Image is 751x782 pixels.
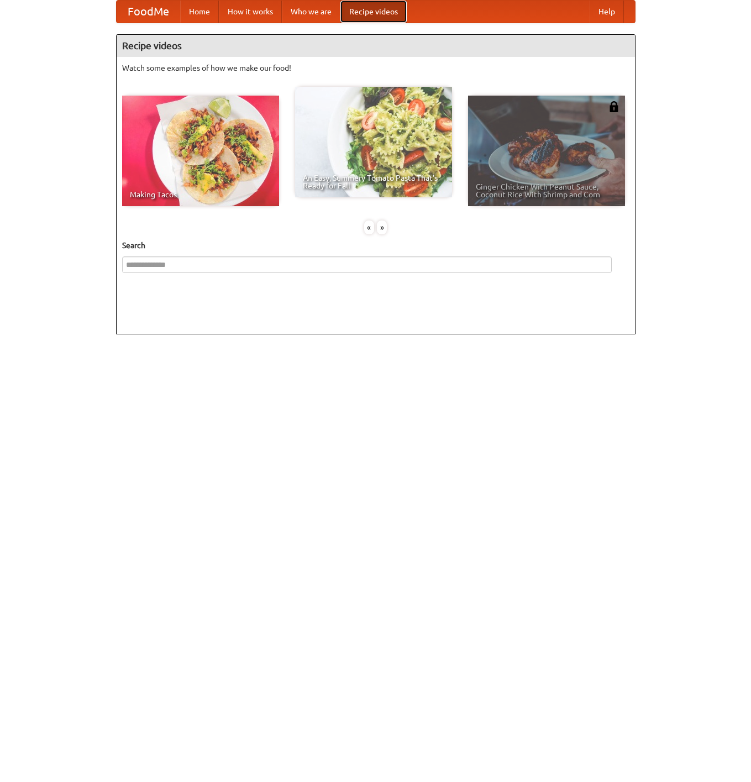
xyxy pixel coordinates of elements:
img: 483408.png [608,101,619,112]
div: » [377,221,387,234]
span: Making Tacos [130,191,271,198]
h4: Recipe videos [117,35,635,57]
a: FoodMe [117,1,180,23]
a: Help [590,1,624,23]
a: Home [180,1,219,23]
p: Watch some examples of how we make our food! [122,62,629,74]
h5: Search [122,240,629,251]
a: Recipe videos [340,1,407,23]
a: Who we are [282,1,340,23]
a: How it works [219,1,282,23]
a: An Easy, Summery Tomato Pasta That's Ready for Fall [295,87,452,197]
div: « [364,221,374,234]
span: An Easy, Summery Tomato Pasta That's Ready for Fall [303,174,444,190]
a: Making Tacos [122,96,279,206]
